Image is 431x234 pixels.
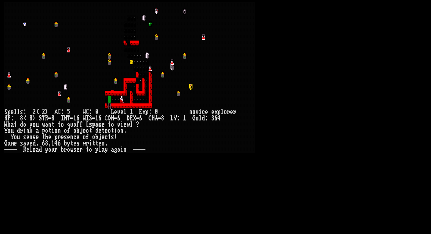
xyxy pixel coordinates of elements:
div: p [92,121,95,128]
div: I [61,115,64,121]
div: 6 [214,115,218,121]
div: , [48,140,51,146]
div: I [86,115,89,121]
div: r [55,146,58,153]
div: d [20,121,23,128]
div: e [98,128,102,134]
div: e [98,140,102,146]
div: o [83,134,86,140]
div: e [205,109,208,115]
div: e [83,128,86,134]
div: l [221,109,224,115]
div: L [171,115,174,121]
div: e [61,134,64,140]
div: 6 [117,115,120,121]
div: r [233,109,236,115]
div: e [105,128,108,134]
div: y [45,146,48,153]
div: e [76,146,80,153]
div: - [139,146,142,153]
div: v [196,109,199,115]
div: L [111,109,114,115]
div: o [73,128,76,134]
div: e [102,134,105,140]
div: E [130,115,133,121]
div: R [23,146,26,153]
div: : [205,115,208,121]
div: e [102,121,105,128]
div: s [33,134,36,140]
div: g [114,146,117,153]
div: V [174,115,177,121]
div: W [83,115,86,121]
div: o [33,121,36,128]
div: R [45,115,48,121]
div: : [23,109,26,115]
div: t [108,134,111,140]
div: p [145,109,149,115]
div: n [124,146,127,153]
div: o [67,146,70,153]
div: A [155,115,158,121]
div: d [17,128,20,134]
div: a [111,146,114,153]
div: - [14,146,17,153]
div: t [42,134,45,140]
div: e [120,109,124,115]
div: = [48,115,51,121]
div: e [48,134,51,140]
div: N [111,115,114,121]
div: = [158,115,161,121]
div: e [11,109,14,115]
div: ) [33,115,36,121]
div: a [73,121,76,128]
div: S [4,109,8,115]
div: e [230,109,233,115]
div: e [26,146,29,153]
div: T [67,115,70,121]
div: s [64,134,67,140]
div: E [139,109,142,115]
div: e [76,134,80,140]
div: x [142,109,145,115]
div: t [102,128,105,134]
div: s [20,109,23,115]
div: m [11,140,14,146]
div: S [39,115,42,121]
div: q [67,121,70,128]
div: a [117,146,120,153]
div: s [23,134,26,140]
div: f [76,121,80,128]
div: e [29,140,33,146]
div: u [17,134,20,140]
div: 6 [139,115,142,121]
div: . [124,128,127,134]
div: i [114,128,117,134]
div: i [89,140,92,146]
div: C [105,115,108,121]
div: t [48,128,51,134]
div: r [227,109,230,115]
div: G [4,140,8,146]
div: o [14,134,17,140]
div: c [86,128,89,134]
div: b [64,140,67,146]
div: Y [4,128,8,134]
div: t [95,140,98,146]
div: t [92,140,95,146]
div: y [67,140,70,146]
div: 1 [95,115,98,121]
div: C [58,109,61,115]
div: a [95,121,98,128]
div: p [95,146,98,153]
div: n [48,121,51,128]
div: - [8,146,11,153]
div: l [29,146,33,153]
div: v [117,121,120,128]
div: 8 [161,115,164,121]
div: p [42,128,45,134]
div: ) [45,109,48,115]
div: l [199,115,202,121]
div: w [70,146,73,153]
div: y [105,146,108,153]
